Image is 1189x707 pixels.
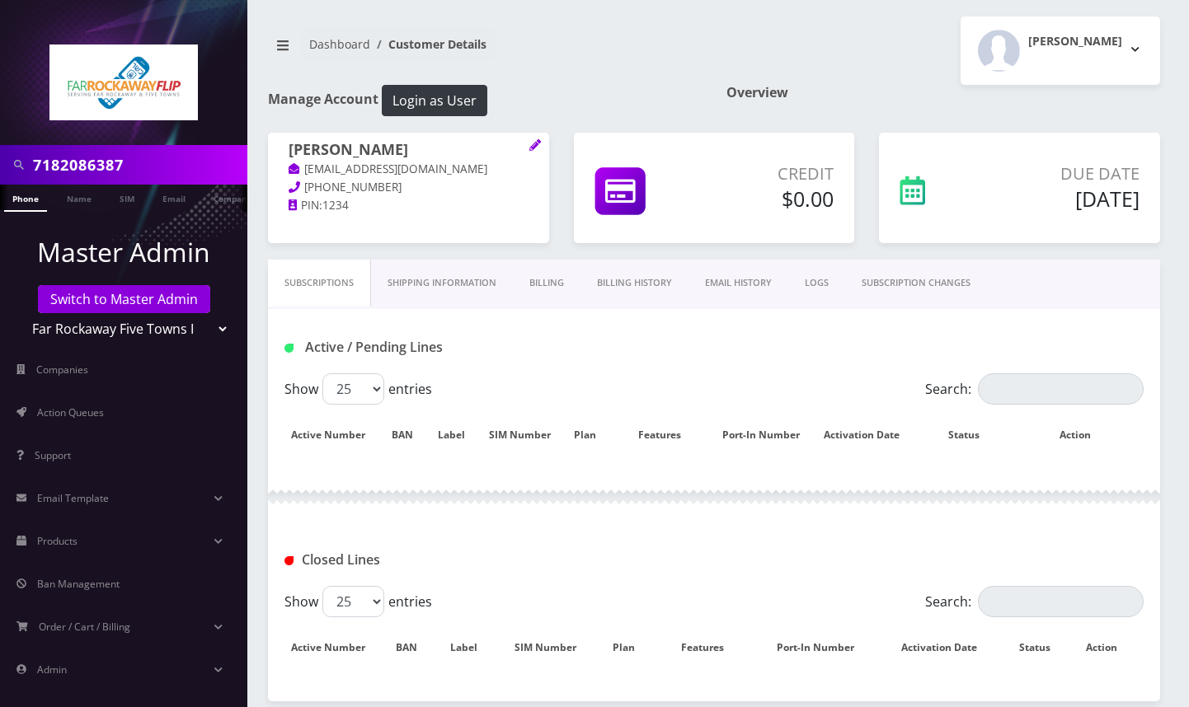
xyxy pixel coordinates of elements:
[289,198,322,214] a: PIN:
[284,339,554,355] h1: Active / Pending Lines
[618,411,718,459] th: Features
[371,260,513,307] a: Shipping Information
[205,185,261,210] a: Company
[59,185,100,210] a: Name
[309,36,370,52] a: Dashboard
[922,411,1022,459] th: Status
[571,411,616,459] th: Plan
[845,260,987,307] a: SUBSCRIPTION CHANGES
[503,624,605,672] th: SIM Number
[154,185,194,210] a: Email
[388,411,433,459] th: BAN
[1077,624,1142,672] th: Action
[37,405,104,419] span: Action Queues
[925,373,1144,405] label: Search:
[322,373,384,405] select: Showentries
[322,586,384,617] select: Showentries
[49,44,198,120] img: Far Rockaway Five Towns Flip
[988,162,1140,186] p: Due Date
[111,185,143,210] a: SIM
[35,448,71,462] span: Support
[289,162,487,178] a: [EMAIL_ADDRESS][DOMAIN_NAME]
[720,411,819,459] th: Port-In Number
[1011,624,1076,672] th: Status
[284,586,432,617] label: Show entries
[322,198,349,213] span: 1234
[660,624,761,672] th: Features
[37,491,109,505] span: Email Template
[37,534,78,548] span: Products
[4,185,47,212] a: Phone
[886,624,1008,672] th: Activation Date
[704,162,834,186] p: Credit
[33,149,243,180] input: Search in Company
[370,35,486,53] li: Customer Details
[726,85,1160,101] h1: Overview
[36,363,88,377] span: Companies
[978,586,1144,617] input: Search:
[286,411,387,459] th: Active Number
[580,260,688,307] a: Billing History
[39,620,130,634] span: Order / Cart / Billing
[284,344,294,353] img: Active / Pending Lines
[378,90,487,108] a: Login as User
[1024,411,1142,459] th: Action
[38,285,210,313] a: Switch to Master Admin
[435,411,484,459] th: Label
[704,186,834,211] h5: $0.00
[268,27,702,74] nav: breadcrumb
[606,624,658,672] th: Plan
[289,141,529,161] h1: [PERSON_NAME]
[284,373,432,405] label: Show entries
[284,556,294,565] img: Closed Lines
[1028,35,1122,49] h2: [PERSON_NAME]
[286,624,387,672] th: Active Number
[268,85,702,116] h1: Manage Account
[37,663,67,677] span: Admin
[978,373,1144,405] input: Search:
[688,260,788,307] a: EMAIL HISTORY
[268,260,371,307] a: Subscriptions
[763,624,885,672] th: Port-In Number
[443,624,501,672] th: Label
[820,411,920,459] th: Activation Date
[486,411,570,459] th: SIM Number
[961,16,1160,85] button: [PERSON_NAME]
[925,586,1144,617] label: Search:
[988,186,1140,211] h5: [DATE]
[382,85,487,116] button: Login as User
[304,180,402,194] span: [PHONE_NUMBER]
[788,260,845,307] a: LOGS
[284,552,554,568] h1: Closed Lines
[37,577,120,591] span: Ban Management
[513,260,580,307] a: Billing
[388,624,440,672] th: BAN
